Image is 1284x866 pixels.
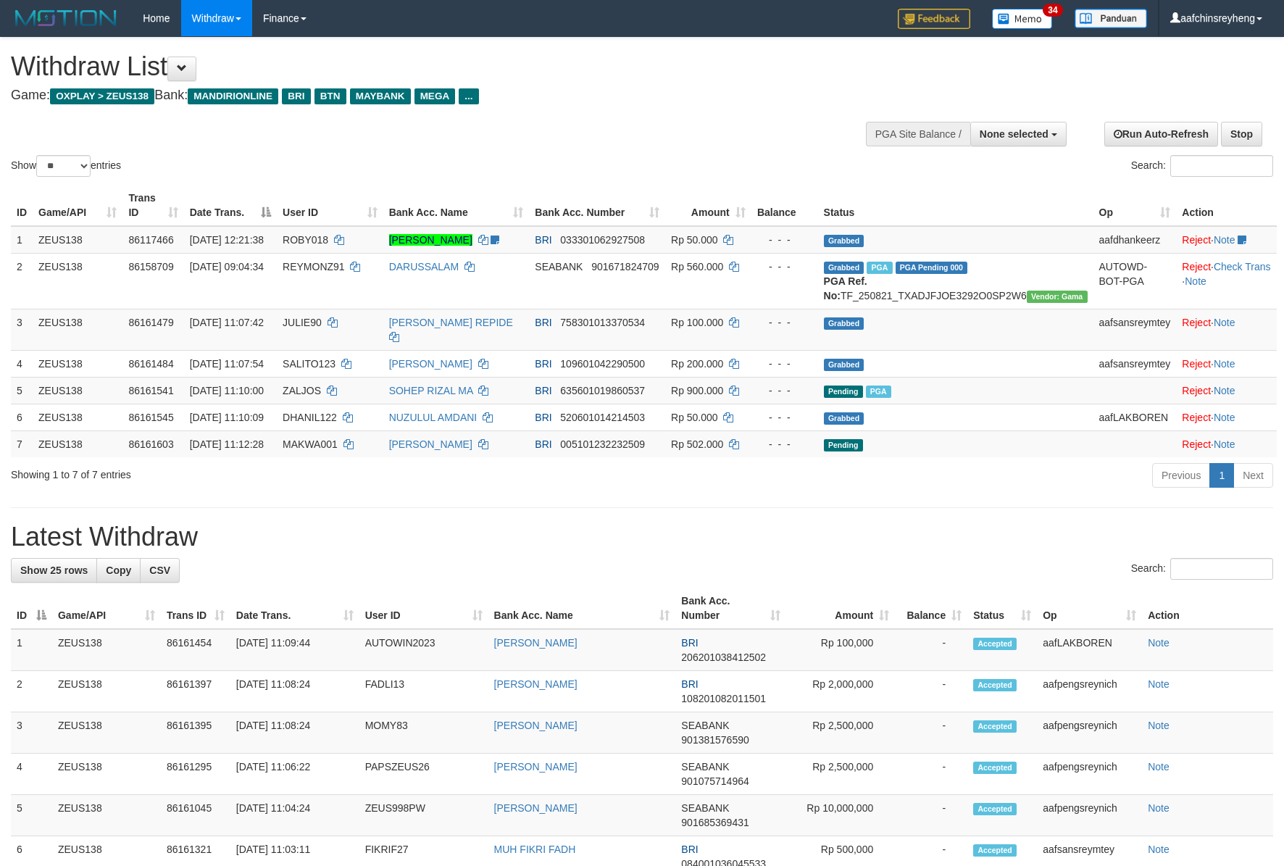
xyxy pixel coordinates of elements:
td: ZEUS138 [52,754,161,795]
span: Copy 206201038412502 to clipboard [681,651,766,663]
span: SEABANK [535,261,583,272]
th: ID [11,185,33,226]
span: 86161541 [128,385,173,396]
span: Copy 758301013370534 to clipboard [560,317,645,328]
span: Rp 502.000 [671,438,723,450]
td: 5 [11,377,33,404]
td: ZEUS138 [52,629,161,671]
span: [DATE] 11:12:28 [190,438,264,450]
td: 86161295 [161,754,230,795]
span: Grabbed [824,262,864,274]
td: aafdhankeerz [1093,226,1177,254]
label: Search: [1131,558,1273,580]
label: Search: [1131,155,1273,177]
a: [PERSON_NAME] [494,802,578,814]
span: Accepted [973,638,1017,650]
a: Note [1148,637,1170,649]
span: Rp 50.000 [671,234,718,246]
a: Note [1148,802,1170,814]
th: Balance [751,185,818,226]
span: ... [459,88,478,104]
th: User ID: activate to sort column ascending [359,588,488,629]
td: · [1176,350,1277,377]
span: 86161484 [128,358,173,370]
td: 86161454 [161,629,230,671]
b: PGA Ref. No: [824,275,867,301]
span: 86158709 [128,261,173,272]
a: Note [1148,720,1170,731]
td: [DATE] 11:08:24 [230,712,359,754]
a: [PERSON_NAME] [494,720,578,731]
h1: Latest Withdraw [11,522,1273,551]
td: [DATE] 11:06:22 [230,754,359,795]
span: CSV [149,565,170,576]
td: · [1176,430,1277,457]
th: Status [818,185,1093,226]
td: ZEUS138 [33,309,122,350]
td: 4 [11,350,33,377]
span: MEGA [414,88,456,104]
td: Rp 2,500,000 [786,754,895,795]
span: BRI [282,88,310,104]
span: MAYBANK [350,88,411,104]
span: Copy 901671824709 to clipboard [591,261,659,272]
th: Action [1176,185,1277,226]
label: Show entries [11,155,121,177]
span: Accepted [973,720,1017,733]
th: Game/API: activate to sort column ascending [52,588,161,629]
span: Copy 033301062927508 to clipboard [560,234,645,246]
td: aafpengsreynich [1037,795,1142,836]
td: 1 [11,226,33,254]
div: - - - [757,315,812,330]
span: Marked by aafpengsreynich [867,262,892,274]
span: 86117466 [128,234,173,246]
span: SALITO123 [283,358,335,370]
span: BRI [535,385,551,396]
span: BRI [535,438,551,450]
span: Show 25 rows [20,565,88,576]
td: · [1176,404,1277,430]
a: Note [1214,385,1235,396]
div: - - - [757,410,812,425]
span: [DATE] 12:21:38 [190,234,264,246]
span: PGA Pending [896,262,968,274]
span: Copy 108201082011501 to clipboard [681,693,766,704]
td: 86161045 [161,795,230,836]
td: MOMY83 [359,712,488,754]
td: ZEUS138 [33,404,122,430]
span: Copy 901381576590 to clipboard [681,734,749,746]
span: Accepted [973,803,1017,815]
th: Date Trans.: activate to sort column ascending [230,588,359,629]
td: aafLAKBOREN [1037,629,1142,671]
a: Stop [1221,122,1262,146]
span: [DATE] 09:04:34 [190,261,264,272]
a: Note [1214,234,1235,246]
span: Copy 520601014214503 to clipboard [560,412,645,423]
span: Rp 560.000 [671,261,723,272]
td: ZEUS138 [52,795,161,836]
a: MUH FIKRI FADH [494,844,576,855]
td: Rp 10,000,000 [786,795,895,836]
span: 86161603 [128,438,173,450]
td: [DATE] 11:04:24 [230,795,359,836]
span: Accepted [973,844,1017,857]
a: Note [1214,438,1235,450]
a: Note [1214,358,1235,370]
td: - [895,754,967,795]
span: 34 [1043,4,1062,17]
td: FADLI13 [359,671,488,712]
td: 2 [11,253,33,309]
td: - [895,795,967,836]
span: Copy 635601019860537 to clipboard [560,385,645,396]
a: [PERSON_NAME] [494,761,578,773]
td: · [1176,226,1277,254]
span: Rp 50.000 [671,412,718,423]
span: BRI [535,358,551,370]
span: REYMONZ91 [283,261,345,272]
div: PGA Site Balance / [866,122,970,146]
a: NUZULUL AMDANI [389,412,478,423]
td: - [895,712,967,754]
th: Bank Acc. Number: activate to sort column ascending [675,588,786,629]
td: 3 [11,309,33,350]
th: Op: activate to sort column ascending [1093,185,1177,226]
